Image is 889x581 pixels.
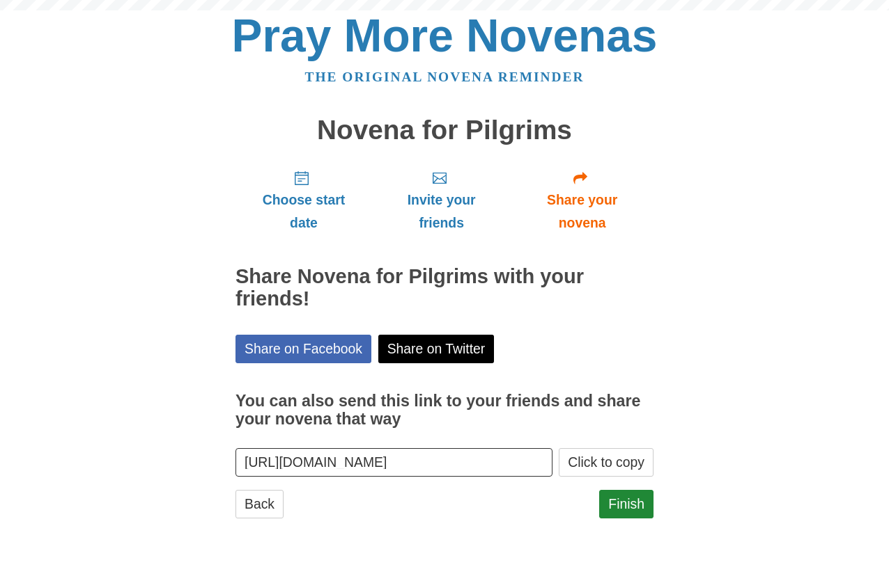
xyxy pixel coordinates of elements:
[235,159,372,241] a: Choose start date
[305,70,585,84] a: The original novena reminder
[235,266,654,310] h2: Share Novena for Pilgrims with your friends!
[235,490,284,518] a: Back
[559,448,654,477] button: Click to copy
[235,116,654,145] h1: Novena for Pilgrims
[511,159,654,241] a: Share your novena
[378,335,495,363] a: Share on Twitter
[235,335,371,363] a: Share on Facebook
[372,159,511,241] a: Invite your friends
[599,490,654,518] a: Finish
[235,392,654,428] h3: You can also send this link to your friends and share your novena that way
[386,189,497,234] span: Invite your friends
[232,10,658,61] a: Pray More Novenas
[249,189,358,234] span: Choose start date
[525,189,640,234] span: Share your novena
